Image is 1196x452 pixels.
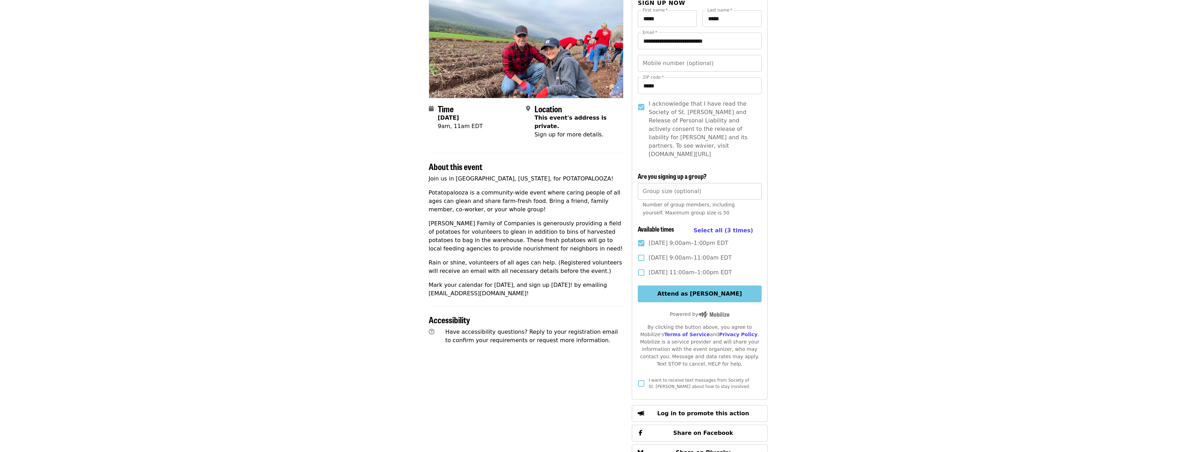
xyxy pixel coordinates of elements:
input: ZIP code [638,77,761,94]
div: By clicking the button above, you agree to Mobilize's and . Mobilize is a service provider and wi... [638,324,761,368]
label: Email [643,30,657,35]
span: Sign up for more details. [534,131,603,138]
p: Mark your calendar for [DATE], and sign up [DATE]! by emailing [EMAIL_ADDRESS][DOMAIN_NAME]! [429,281,624,298]
span: Share on Facebook [673,430,733,436]
a: Privacy Policy [719,332,757,337]
span: About this event [429,160,482,172]
span: Select all (3 times) [693,227,753,234]
label: ZIP code [643,75,664,79]
i: question-circle icon [429,329,434,335]
input: Email [638,33,761,49]
p: Potatopalooza is a community-wide event where caring people of all ages can glean and share farm-... [429,189,624,214]
span: Accessibility [429,313,470,326]
input: [object Object] [638,183,761,200]
input: Last name [702,10,762,27]
button: Log in to promote this action [632,405,767,422]
span: [DATE] 9:00am–11:00am EDT [649,254,732,262]
span: Location [534,103,562,115]
button: Attend as [PERSON_NAME] [638,285,761,302]
label: First name [643,8,668,12]
p: Rain or shine, volunteers of all ages can help. (Registered volunteers will receive an email with... [429,259,624,275]
span: I want to receive text messages from Society of St. [PERSON_NAME] about how to stay involved. [649,378,750,389]
span: Number of group members, including yourself. Maximum group size is 50 [643,202,735,216]
input: First name [638,10,697,27]
div: 9am, 11am EDT [438,122,483,130]
p: [PERSON_NAME] Family of Companies is generously providing a field of potatoes for volunteers to g... [429,219,624,253]
strong: [DATE] [438,114,459,121]
span: [DATE] 9:00am–1:00pm EDT [649,239,728,247]
button: Select all (3 times) [693,225,753,236]
button: Share on Facebook [632,425,767,442]
p: Join us in [GEOGRAPHIC_DATA], [US_STATE], for POTATOPALOOZA! [429,175,624,183]
span: Have accessibility questions? Reply to your registration email to confirm your requirements or re... [445,329,618,344]
span: I acknowledge that I have read the Society of St. [PERSON_NAME] and Release of Personal Liability... [649,100,756,158]
label: Last name [707,8,732,12]
span: Powered by [670,311,729,317]
span: [DATE] 11:00am–1:00pm EDT [649,268,732,277]
span: Time [438,103,454,115]
span: Available times [638,224,674,233]
i: calendar icon [429,105,434,112]
input: Mobile number (optional) [638,55,761,72]
span: This event's address is private. [534,114,607,129]
span: Are you signing up a group? [638,171,707,181]
img: Powered by Mobilize [698,311,729,318]
a: Terms of Service [664,332,710,337]
i: map-marker-alt icon [526,105,530,112]
span: Log in to promote this action [657,410,749,417]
